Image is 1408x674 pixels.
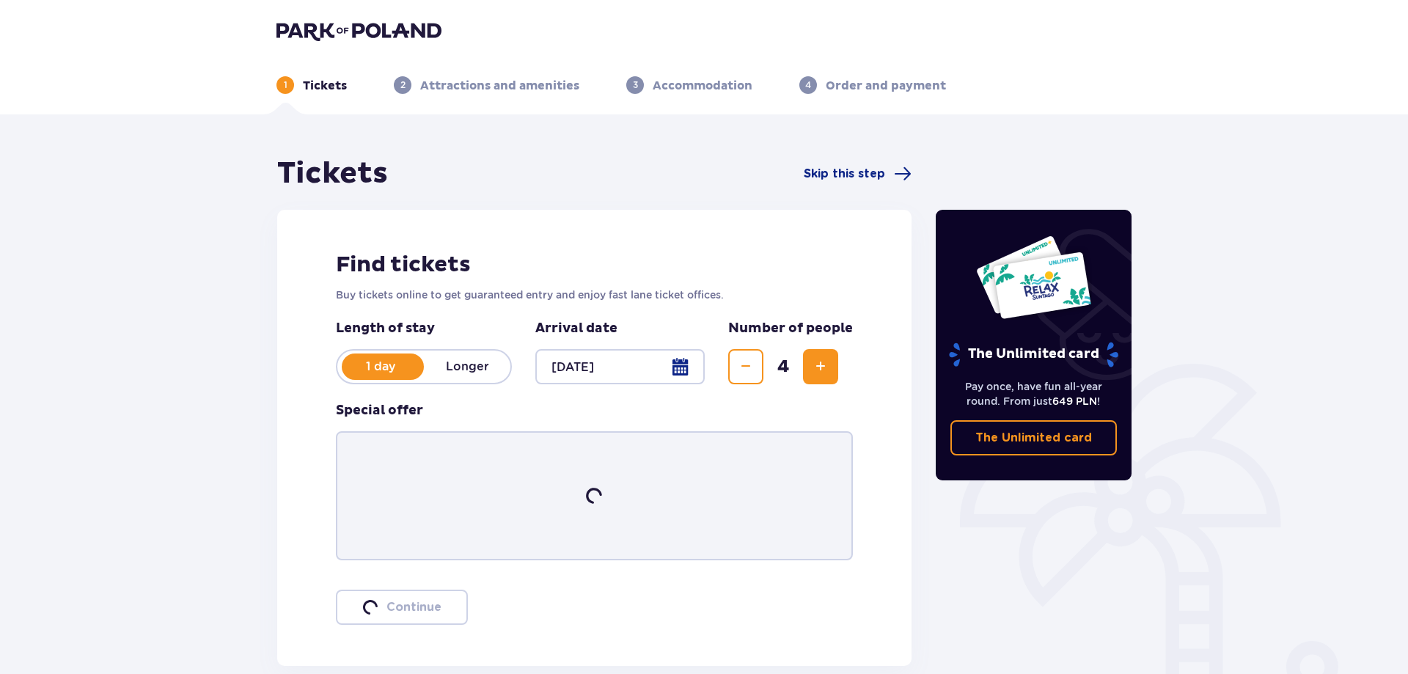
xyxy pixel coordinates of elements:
[653,78,752,94] p: Accommodation
[386,599,441,615] p: Continue
[805,78,811,92] p: 4
[284,78,287,92] p: 1
[803,349,838,384] button: Increase
[359,597,380,618] img: loader
[826,78,946,94] p: Order and payment
[303,78,347,94] p: Tickets
[277,155,388,192] h1: Tickets
[337,359,424,375] p: 1 day
[535,320,617,337] p: Arrival date
[400,78,406,92] p: 2
[975,430,1092,446] p: The Unlimited card
[950,420,1118,455] a: The Unlimited card
[336,251,853,279] h2: Find tickets
[581,483,608,510] img: loader
[424,359,510,375] p: Longer
[1052,395,1097,407] span: 649 PLN
[975,235,1092,320] img: Two entry cards to Suntago with the word 'UNLIMITED RELAX', featuring a white background with tro...
[626,76,752,94] div: 3Accommodation
[804,165,912,183] a: Skip this step
[950,379,1118,409] p: Pay once, have fun all-year round. From just !
[766,356,800,378] span: 4
[336,590,468,625] button: loaderContinue
[633,78,638,92] p: 3
[336,320,512,337] p: Length of stay
[799,76,946,94] div: 4Order and payment
[276,76,347,94] div: 1Tickets
[394,76,579,94] div: 2Attractions and amenities
[336,402,423,420] h3: Special offer
[276,21,441,41] img: Park of Poland logo
[728,349,763,384] button: Decrease
[336,287,853,302] p: Buy tickets online to get guaranteed entry and enjoy fast lane ticket offices.
[947,342,1120,367] p: The Unlimited card
[804,166,885,182] span: Skip this step
[420,78,579,94] p: Attractions and amenities
[728,320,853,337] p: Number of people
